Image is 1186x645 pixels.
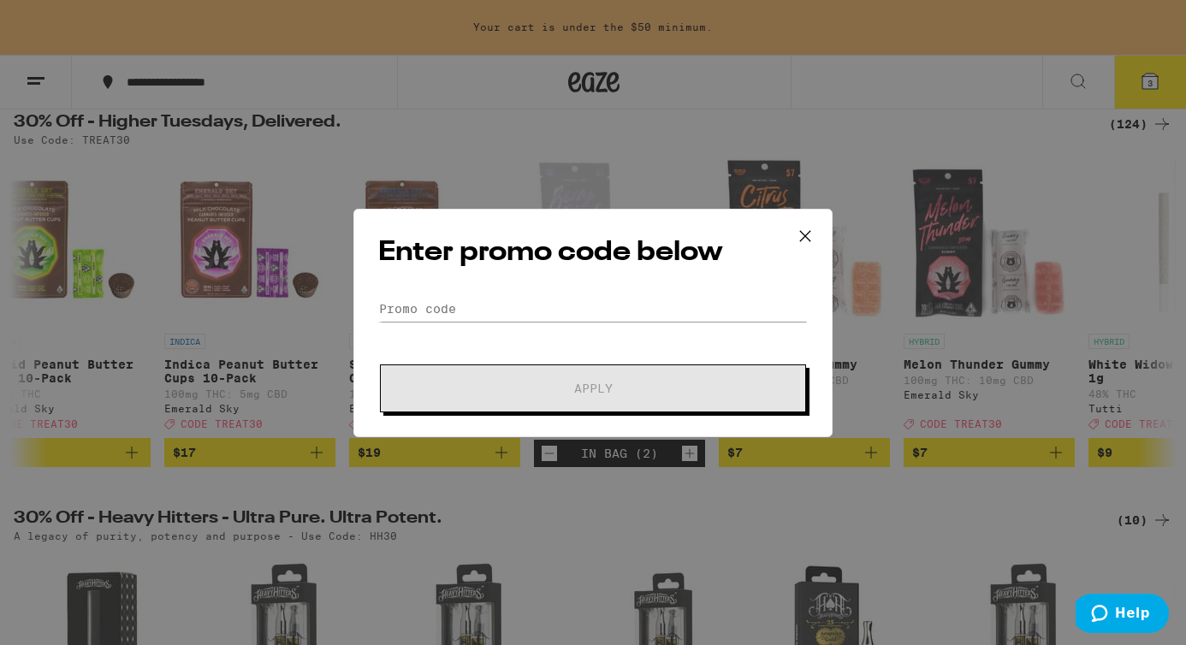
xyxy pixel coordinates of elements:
span: Apply [574,382,613,394]
h2: Enter promo code below [378,234,808,272]
input: Promo code [378,296,808,322]
iframe: Opens a widget where you can find more information [1076,594,1169,636]
button: Apply [380,364,806,412]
